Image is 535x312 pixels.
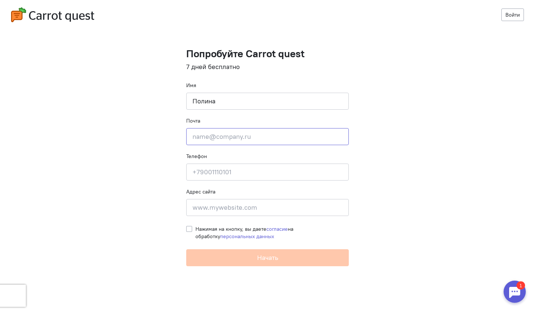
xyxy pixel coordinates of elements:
[17,4,25,13] div: 1
[186,93,349,110] input: Ваше имя
[186,82,196,89] label: Имя
[186,48,349,59] h1: Попробуйте Carrot quest
[186,164,349,181] input: +79001110101
[186,152,207,160] label: Телефон
[195,226,293,240] span: Нажимая на кнопку, вы даете на обработку
[11,7,94,22] img: carrot-quest-logo.svg
[186,249,349,266] button: Начать
[186,128,349,145] input: name@company.ru
[257,253,278,262] span: Начать
[186,199,349,216] input: www.mywebsite.com
[186,63,349,71] h4: 7 дней бесплатно
[186,117,200,124] label: Почта
[266,226,288,232] a: согласие
[220,233,274,240] a: персональных данных
[186,188,215,195] label: Адрес сайта
[501,8,524,21] a: Войти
